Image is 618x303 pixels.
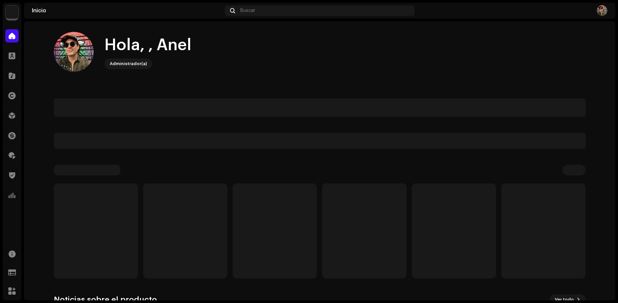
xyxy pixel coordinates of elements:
[110,60,147,68] div: Administrador(a)
[54,32,94,72] img: 56eef501-2e3f-4f3f-a4cd-d67c5acef76b
[597,5,607,16] img: 56eef501-2e3f-4f3f-a4cd-d67c5acef76b
[240,8,255,13] span: Buscar
[104,35,191,56] div: Hola, , Anel
[32,8,222,13] div: Inicio
[5,5,19,19] img: edd8793c-a1b1-4538-85bc-e24b6277bc1e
